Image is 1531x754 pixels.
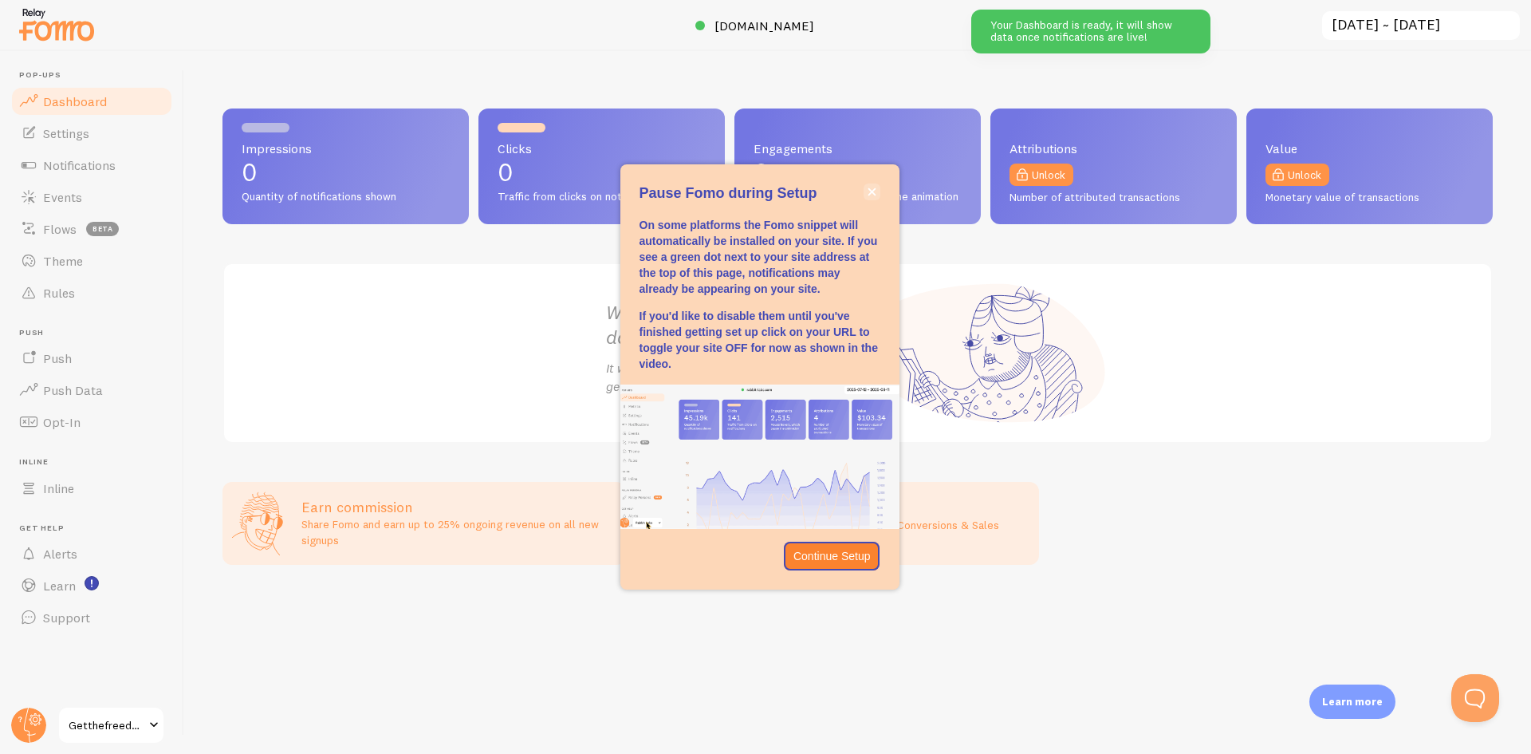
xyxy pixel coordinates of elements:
p: Learn more [1322,694,1383,709]
span: Getthefreedomblueprint [69,716,144,735]
span: Inline [43,480,74,496]
span: Events [43,189,82,205]
span: Flows [43,221,77,237]
span: Alerts [43,546,77,562]
span: Settings [43,125,89,141]
span: Traffic from clicks on notifications [498,190,706,204]
span: Push [19,328,174,338]
a: Rules [10,277,174,309]
p: Pause Fomo during Setup [640,184,880,204]
a: Alerts [10,538,174,570]
span: Pop-ups [19,70,174,81]
span: Quantity of notifications shown [242,190,450,204]
span: Support [43,610,90,626]
a: Notifications [10,149,174,181]
div: Learn more [1309,685,1395,719]
p: If you'd like to disable them until you've finished getting set up click on your URL to toggle yo... [640,308,880,372]
a: Support [10,602,174,634]
a: Events [10,181,174,213]
a: Dashboard [10,85,174,117]
a: Inline [10,472,174,504]
span: Notifications [43,157,116,173]
span: Impressions [242,142,450,155]
span: Get Help [19,523,174,534]
p: 0 [754,160,962,185]
p: 0 [498,160,706,185]
span: Number of attributed transactions [1010,191,1218,205]
p: It will be ready once you get some traffic [606,359,858,396]
span: Rules [43,285,75,301]
span: Attributions [1010,142,1218,155]
a: Flows beta [10,213,174,245]
a: Push [10,342,174,374]
span: Dashboard [43,93,107,109]
span: Theme [43,253,83,269]
span: Inline [19,457,174,468]
p: Continue Setup [793,548,871,564]
div: Pause Fomo during Setup [620,164,899,589]
a: Unlock [1010,164,1073,186]
span: beta [86,222,119,236]
a: Push Data [10,374,174,406]
a: Opt-In [10,406,174,438]
a: Theme [10,245,174,277]
span: Monetary value of transactions [1265,191,1474,205]
button: close, [864,184,880,200]
svg: <p>Watch New Feature Tutorials!</p> [85,576,99,590]
span: Engagements [754,142,962,155]
a: Unlock [1265,164,1329,186]
span: Clicks [498,142,706,155]
span: Value [1265,142,1474,155]
p: 0 [242,160,450,185]
span: Push [43,350,72,366]
a: Learn [10,570,174,602]
h3: Earn commission [301,498,616,516]
a: Getthefreedomblueprint [57,706,165,744]
span: Push Data [43,382,103,398]
a: Settings [10,117,174,149]
img: fomo-relay-logo-orange.svg [17,4,96,45]
span: Opt-In [43,414,81,430]
span: Learn [43,578,76,594]
p: On some platforms the Fomo snippet will automatically be installed on your site. If you see a gre... [640,217,880,297]
iframe: Help Scout Beacon - Open [1451,674,1499,722]
button: Continue Setup [784,542,880,570]
h2: We're capturing data for you [606,300,858,349]
div: Your Dashboard is ready, it will show data once notifications are live! [971,10,1210,53]
p: Share Fomo and earn up to 25% ongoing revenue on all new signups [301,516,616,548]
